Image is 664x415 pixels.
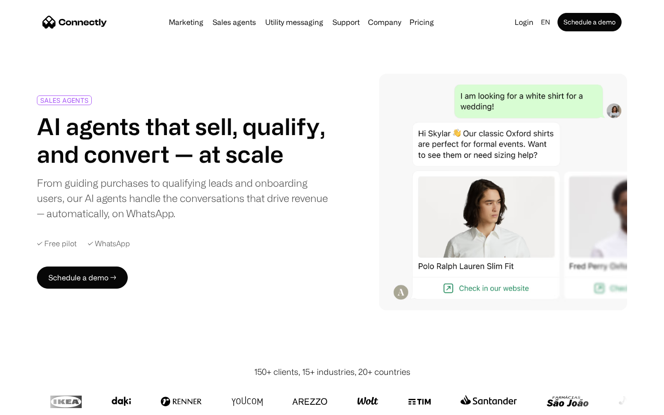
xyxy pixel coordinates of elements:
[254,366,410,378] div: 150+ clients, 15+ industries, 20+ countries
[365,16,404,29] div: Company
[37,267,128,289] a: Schedule a demo →
[37,175,328,221] div: From guiding purchases to qualifying leads and onboarding users, our AI agents handle the convers...
[209,18,260,26] a: Sales agents
[88,239,130,248] div: ✓ WhatsApp
[42,15,107,29] a: home
[165,18,207,26] a: Marketing
[329,18,363,26] a: Support
[40,97,89,104] div: SALES AGENTS
[511,16,537,29] a: Login
[18,399,55,412] ul: Language list
[9,398,55,412] aside: Language selected: English
[557,13,622,31] a: Schedule a demo
[261,18,327,26] a: Utility messaging
[37,239,77,248] div: ✓ Free pilot
[406,18,438,26] a: Pricing
[541,16,550,29] div: en
[368,16,401,29] div: Company
[537,16,556,29] div: en
[37,113,328,168] h1: AI agents that sell, qualify, and convert — at scale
